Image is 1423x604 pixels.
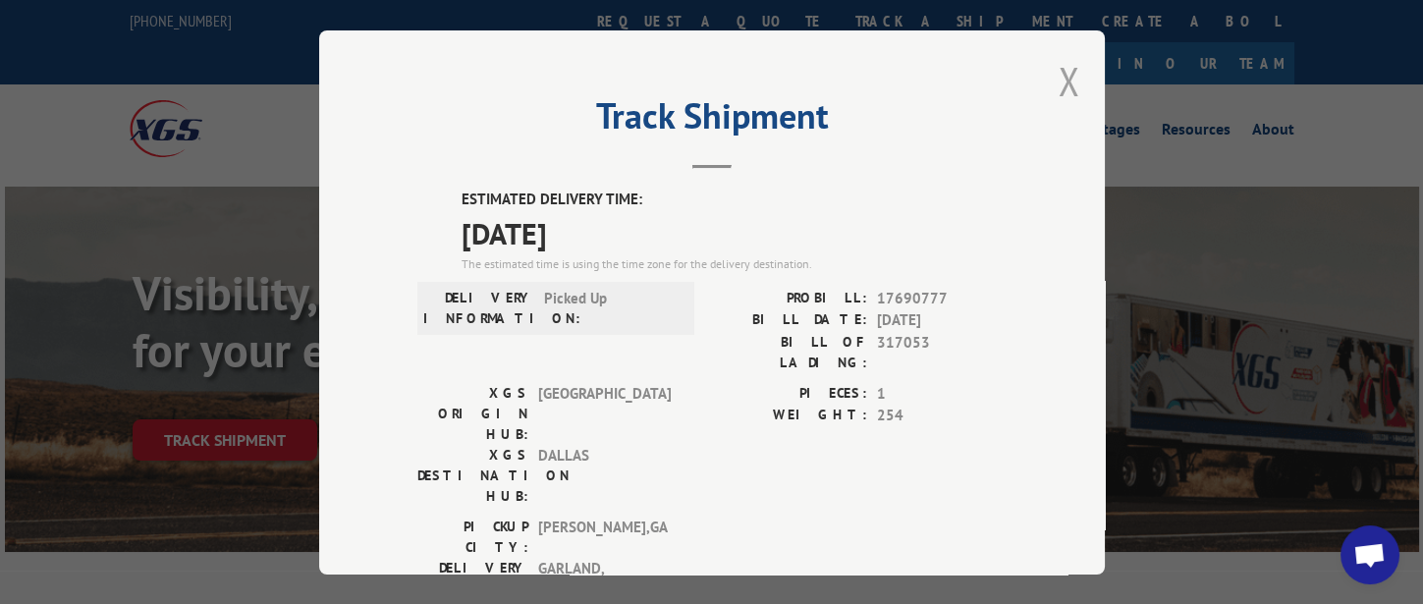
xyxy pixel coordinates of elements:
span: 17690777 [877,287,1007,309]
label: BILL DATE: [712,309,867,332]
button: Close modal [1059,55,1080,107]
label: PIECES: [712,382,867,405]
span: [DATE] [877,309,1007,332]
span: [GEOGRAPHIC_DATA] [538,382,671,444]
label: WEIGHT: [712,405,867,427]
label: PICKUP CITY: [417,516,528,557]
span: Picked Up [544,287,677,328]
div: The estimated time is using the time zone for the delivery destination. [462,254,1007,272]
h2: Track Shipment [417,102,1007,139]
label: DELIVERY CITY: [417,557,528,601]
label: BILL OF LADING: [712,331,867,372]
label: DELIVERY INFORMATION: [423,287,534,328]
label: PROBILL: [712,287,867,309]
label: XGS ORIGIN HUB: [417,382,528,444]
span: [DATE] [462,210,1007,254]
span: DALLAS [538,444,671,506]
label: ESTIMATED DELIVERY TIME: [462,189,1007,211]
span: 317053 [877,331,1007,372]
label: XGS DESTINATION HUB: [417,444,528,506]
span: 1 [877,382,1007,405]
span: 254 [877,405,1007,427]
span: [PERSON_NAME] , GA [538,516,671,557]
span: GARLAND , [GEOGRAPHIC_DATA] [538,557,671,601]
div: Open chat [1341,525,1399,584]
